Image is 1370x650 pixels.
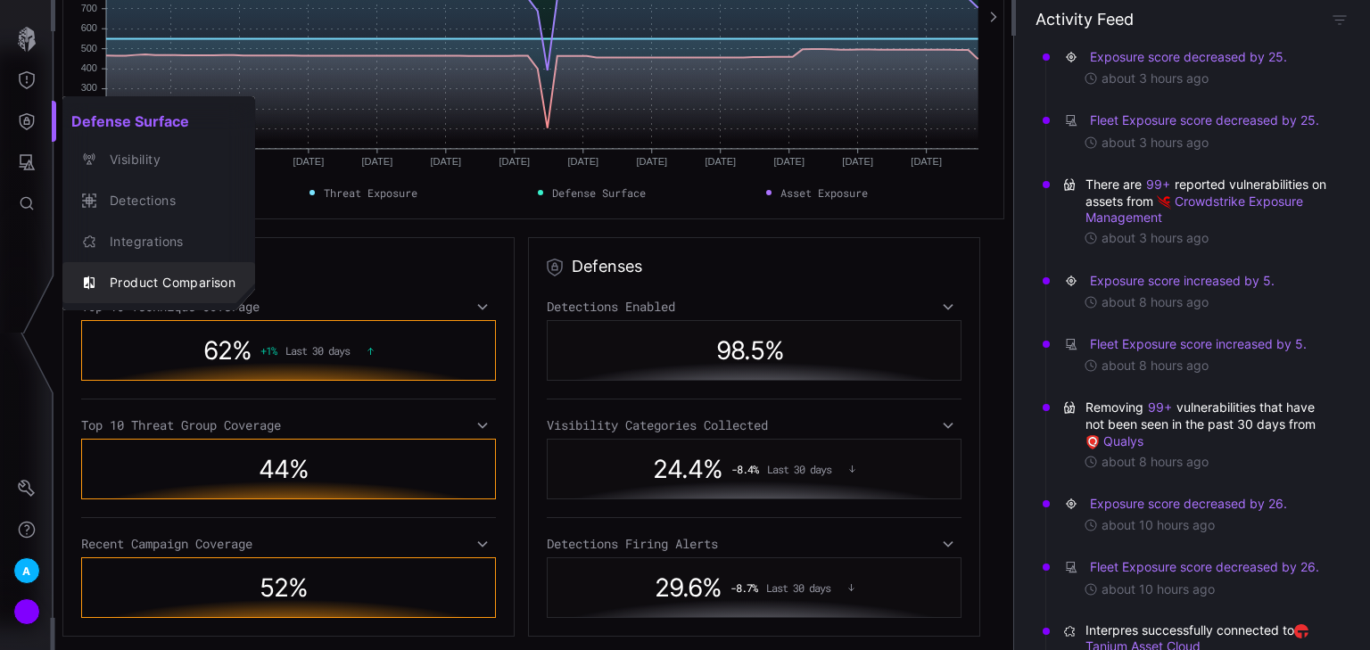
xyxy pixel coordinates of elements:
button: Visibility [62,139,255,180]
div: Visibility [101,149,235,171]
button: Integrations [62,221,255,262]
h2: Defense Surface [62,103,255,139]
div: Product Comparison [101,272,235,294]
button: Product Comparison [62,262,255,303]
div: Detections [101,190,235,212]
div: Integrations [101,231,235,253]
button: Detections [62,180,255,221]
